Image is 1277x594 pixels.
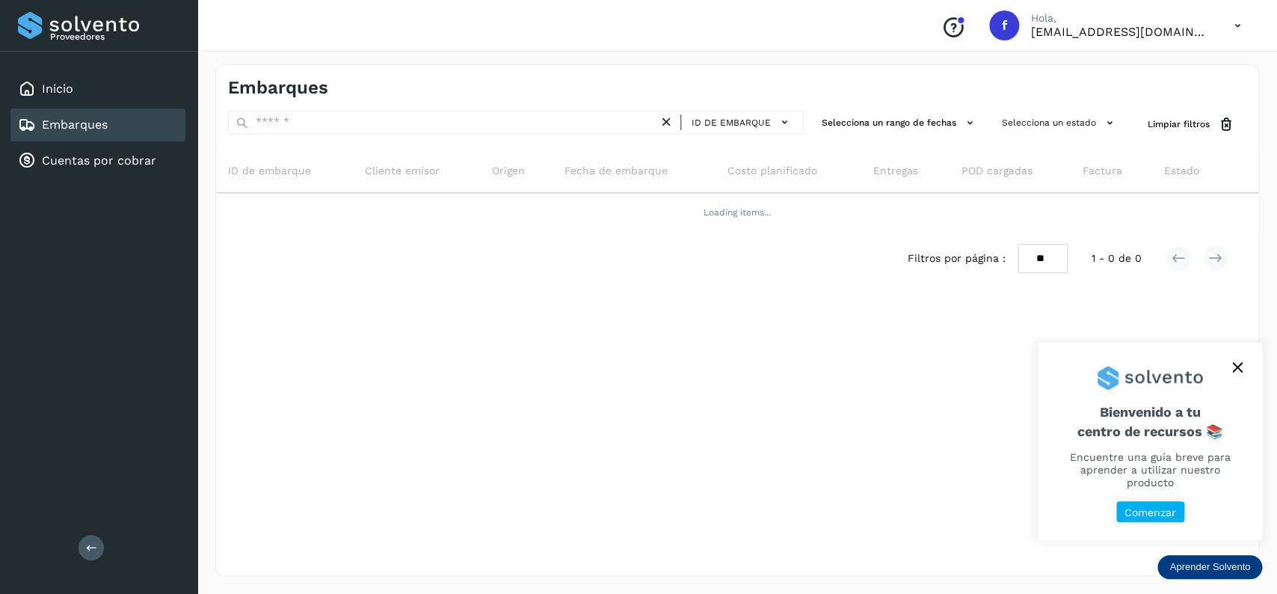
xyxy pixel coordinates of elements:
[42,153,156,168] a: Cuentas por cobrar
[1124,506,1176,519] p: Comenzar
[1226,356,1249,379] button: close,
[365,163,440,179] span: Cliente emisor
[1031,12,1210,25] p: Hola,
[1056,451,1244,489] p: Encuentre una guía breve para aprender a utilizar nuestro producto
[1148,117,1210,131] span: Limpiar filtros
[692,116,771,129] span: ID de embarque
[564,163,668,179] span: Fecha de embarque
[727,163,817,179] span: Costo planificado
[1164,163,1199,179] span: Estado
[1038,343,1262,540] div: Aprender Solvento
[1169,561,1250,573] p: Aprender Solvento
[10,144,185,177] div: Cuentas por cobrar
[1056,423,1244,440] p: centro de recursos 📚
[816,111,984,135] button: Selecciona un rango de fechas
[228,77,328,99] h4: Embarques
[491,163,524,179] span: Origen
[216,193,1258,232] td: Loading items...
[1116,501,1184,523] button: Comenzar
[42,117,108,132] a: Embarques
[10,108,185,141] div: Embarques
[1056,404,1244,439] span: Bienvenido a tu
[42,82,73,96] a: Inicio
[996,111,1124,135] button: Selecciona un estado
[1157,555,1262,579] div: Aprender Solvento
[687,111,797,133] button: ID de embarque
[228,163,311,179] span: ID de embarque
[961,163,1032,179] span: POD cargadas
[1092,251,1142,266] span: 1 - 0 de 0
[1136,111,1246,138] button: Limpiar filtros
[873,163,917,179] span: Entregas
[1083,163,1122,179] span: Factura
[1031,25,1210,39] p: facturacion@expresssanjavier.com
[50,31,179,42] p: Proveedores
[908,251,1006,266] span: Filtros por página :
[10,73,185,105] div: Inicio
